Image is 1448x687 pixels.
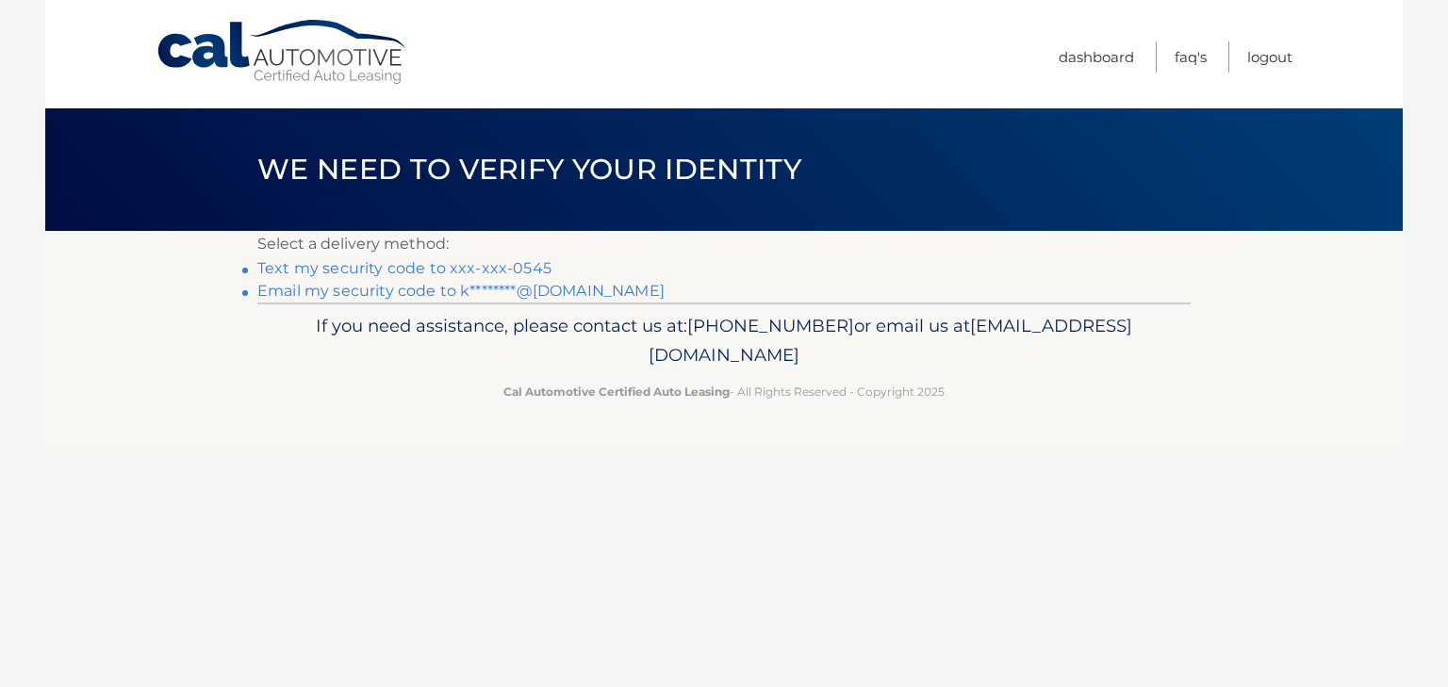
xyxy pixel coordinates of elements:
[503,384,730,399] strong: Cal Automotive Certified Auto Leasing
[257,231,1191,257] p: Select a delivery method:
[257,282,665,300] a: Email my security code to k********@[DOMAIN_NAME]
[1175,41,1207,73] a: FAQ's
[156,19,410,86] a: Cal Automotive
[257,259,551,277] a: Text my security code to xxx-xxx-0545
[257,152,801,187] span: We need to verify your identity
[270,382,1178,401] p: - All Rights Reserved - Copyright 2025
[687,315,854,336] span: [PHONE_NUMBER]
[270,311,1178,371] p: If you need assistance, please contact us at: or email us at
[1247,41,1292,73] a: Logout
[1059,41,1134,73] a: Dashboard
